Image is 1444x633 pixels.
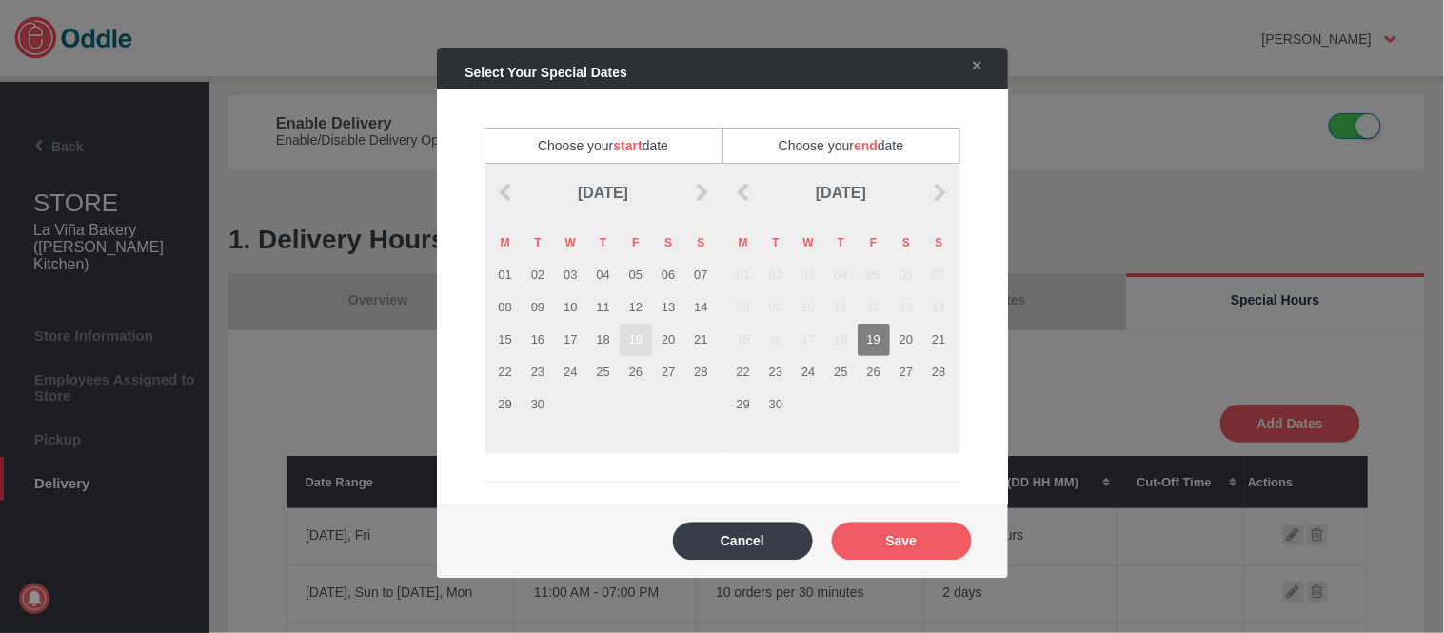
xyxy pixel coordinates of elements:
[613,138,642,153] span: start
[890,227,922,259] th: S
[489,259,522,291] td: 01
[922,356,955,388] td: 28
[727,291,760,324] td: 08
[489,388,522,421] td: 29
[496,183,515,202] img: prev_arrow.png
[727,324,760,356] td: 15
[554,356,586,388] td: 24
[824,356,857,388] td: 25
[522,164,685,224] td: [DATE]
[792,227,824,259] th: W
[760,324,792,356] td: 16
[930,183,949,202] img: next_arrow.png
[489,227,522,259] th: M
[854,138,878,153] span: end
[727,388,760,421] td: 29
[684,356,717,388] td: 28
[586,324,619,356] td: 18
[890,324,922,356] td: 20
[554,259,586,291] td: 03
[727,259,760,291] td: 01
[858,227,890,259] th: F
[890,259,922,291] td: 06
[734,183,753,202] img: prev_arrow.png
[760,291,792,324] td: 09
[586,227,619,259] th: T
[824,259,857,291] td: 04
[824,324,857,356] td: 18
[652,324,684,356] td: 20
[922,259,955,291] td: 07
[522,324,554,356] td: 16
[620,227,652,259] th: F
[446,55,943,89] div: Select Your Special Dates
[620,356,652,388] td: 26
[522,356,554,388] td: 23
[485,128,722,164] span: Choose your date
[760,356,792,388] td: 23
[684,324,717,356] td: 21
[953,49,993,83] a: ✕
[722,128,960,164] span: Choose your date
[727,356,760,388] td: 22
[760,388,792,421] td: 30
[858,259,890,291] td: 05
[489,356,522,388] td: 22
[522,388,554,421] td: 30
[652,227,684,259] th: S
[890,356,922,388] td: 27
[522,291,554,324] td: 09
[760,259,792,291] td: 02
[684,259,717,291] td: 07
[832,522,972,560] button: Save
[652,356,684,388] td: 27
[792,259,824,291] td: 03
[586,259,619,291] td: 04
[684,291,717,324] td: 14
[922,324,955,356] td: 21
[489,291,522,324] td: 08
[792,291,824,324] td: 10
[890,291,922,324] td: 13
[554,227,586,259] th: W
[684,227,717,259] th: S
[620,291,652,324] td: 12
[586,291,619,324] td: 11
[554,324,586,356] td: 17
[922,291,955,324] td: 14
[652,259,684,291] td: 06
[858,324,890,356] td: 19
[727,227,760,259] th: M
[673,522,813,560] button: Cancel
[620,324,652,356] td: 19
[858,291,890,324] td: 12
[522,259,554,291] td: 02
[586,356,619,388] td: 25
[489,324,522,356] td: 15
[824,291,857,324] td: 11
[522,227,554,259] th: T
[692,183,711,202] img: next_arrow.png
[858,356,890,388] td: 26
[620,259,652,291] td: 05
[922,227,955,259] th: S
[652,291,684,324] td: 13
[760,164,923,224] td: [DATE]
[824,227,857,259] th: T
[792,324,824,356] td: 17
[554,291,586,324] td: 10
[792,356,824,388] td: 24
[760,227,792,259] th: T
